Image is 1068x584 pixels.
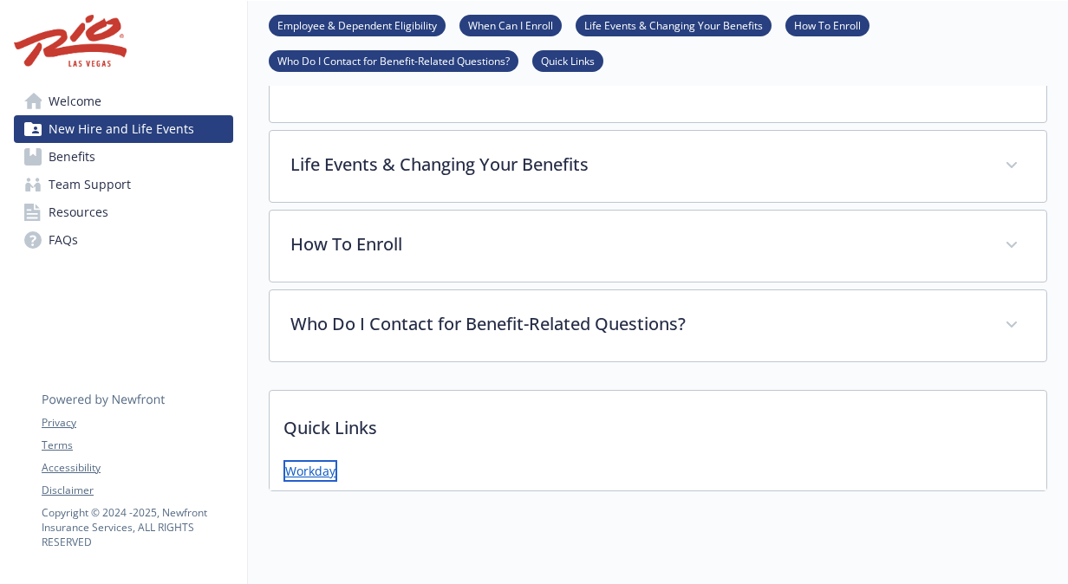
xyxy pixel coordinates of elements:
[270,211,1046,282] div: How To Enroll
[14,88,233,115] a: Welcome
[42,505,232,549] p: Copyright © 2024 - 2025 , Newfront Insurance Services, ALL RIGHTS RESERVED
[532,52,603,68] a: Quick Links
[290,231,984,257] p: How To Enroll
[14,226,233,254] a: FAQs
[785,16,869,33] a: How To Enroll
[42,415,232,431] a: Privacy
[49,171,131,198] span: Team Support
[270,391,1046,455] p: Quick Links
[42,460,232,476] a: Accessibility
[290,311,984,337] p: Who Do I Contact for Benefit-Related Questions?
[49,226,78,254] span: FAQs
[270,290,1046,361] div: Who Do I Contact for Benefit-Related Questions?
[269,52,518,68] a: Who Do I Contact for Benefit-Related Questions?
[14,115,233,143] a: New Hire and Life Events
[269,16,446,33] a: Employee & Dependent Eligibility
[14,171,233,198] a: Team Support
[49,88,101,115] span: Welcome
[290,152,984,178] p: Life Events & Changing Your Benefits
[270,131,1046,202] div: Life Events & Changing Your Benefits
[576,16,772,33] a: Life Events & Changing Your Benefits
[49,143,95,171] span: Benefits
[49,115,194,143] span: New Hire and Life Events
[283,460,337,482] a: Workday
[14,143,233,171] a: Benefits
[42,483,232,498] a: Disclaimer
[14,198,233,226] a: Resources
[49,198,108,226] span: Resources
[42,438,232,453] a: Terms
[459,16,562,33] a: When Can I Enroll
